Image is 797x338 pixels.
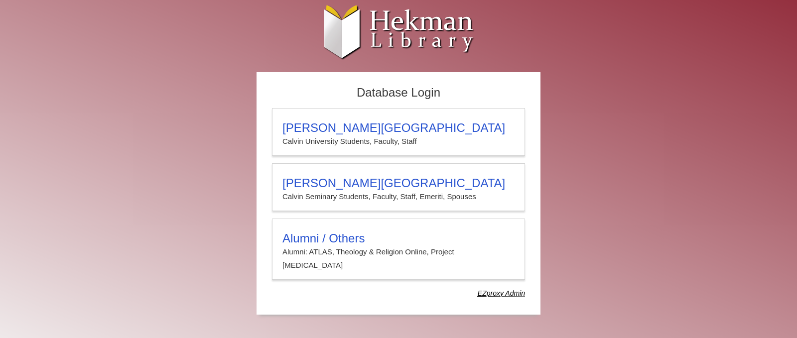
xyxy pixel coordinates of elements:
[282,231,515,272] summary: Alumni / OthersAlumni: ATLAS, Theology & Religion Online, Project [MEDICAL_DATA]
[282,135,515,148] p: Calvin University Students, Faculty, Staff
[282,176,515,190] h3: [PERSON_NAME][GEOGRAPHIC_DATA]
[282,121,515,135] h3: [PERSON_NAME][GEOGRAPHIC_DATA]
[282,190,515,203] p: Calvin Seminary Students, Faculty, Staff, Emeriti, Spouses
[282,245,515,272] p: Alumni: ATLAS, Theology & Religion Online, Project [MEDICAL_DATA]
[267,83,530,103] h2: Database Login
[272,163,525,211] a: [PERSON_NAME][GEOGRAPHIC_DATA]Calvin Seminary Students, Faculty, Staff, Emeriti, Spouses
[478,289,525,297] dfn: Use Alumni login
[272,108,525,156] a: [PERSON_NAME][GEOGRAPHIC_DATA]Calvin University Students, Faculty, Staff
[282,231,515,245] h3: Alumni / Others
